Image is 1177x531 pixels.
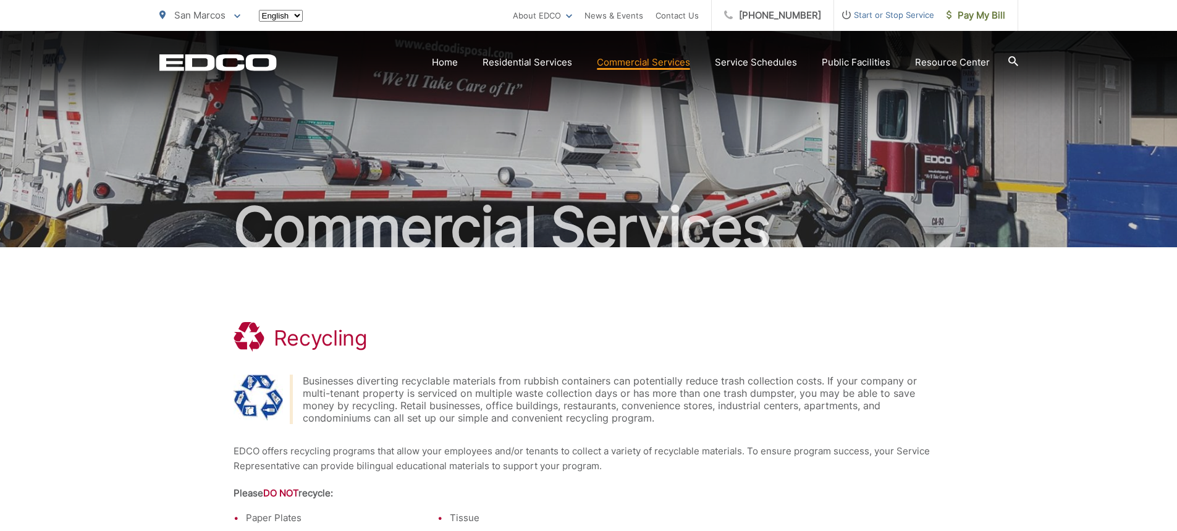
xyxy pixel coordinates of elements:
[259,10,303,22] select: Select a language
[715,55,797,70] a: Service Schedules
[303,375,944,424] div: Businesses diverting recyclable materials from rubbish containers can potentially reduce trash co...
[159,197,1018,258] h2: Commercial Services
[234,486,641,511] th: Please recycle:
[483,55,572,70] a: Residential Services
[915,55,990,70] a: Resource Center
[513,8,572,23] a: About EDCO
[822,55,890,70] a: Public Facilities
[584,8,643,23] a: News & Events
[597,55,690,70] a: Commercial Services
[274,326,368,350] h1: Recycling
[947,8,1005,23] span: Pay My Bill
[450,511,641,525] li: Tissue
[246,511,437,525] li: Paper Plates
[263,487,298,499] strong: DO NOT
[656,8,699,23] a: Contact Us
[234,375,283,420] img: Recycling Symbol
[174,9,226,21] span: San Marcos
[159,54,277,71] a: EDCD logo. Return to the homepage.
[432,55,458,70] a: Home
[234,444,944,474] p: EDCO offers recycling programs that allow your employees and/or tenants to collect a variety of r...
